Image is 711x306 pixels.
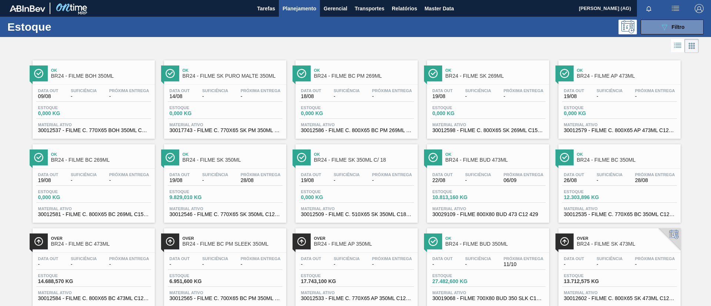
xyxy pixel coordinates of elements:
span: 30012565 - FILME C. 700X65 BC PM 350ML SLK C12 429 [170,296,281,301]
span: Tarefas [257,4,275,13]
img: Ícone [428,153,438,162]
span: 28/08 [635,178,675,183]
span: 17.743,100 KG [301,279,353,284]
span: - [433,262,453,267]
a: ÍconeOkBR24 - FILME SK 350ML C/ 18Data out19/08Suficiência-Próxima Entrega-Estoque0,000 KGMateria... [290,139,421,223]
span: - [635,262,675,267]
img: Logout [695,4,704,13]
span: Data out [38,88,59,93]
span: Data out [38,172,59,177]
span: Suficiência [334,172,360,177]
span: BR24 - FILME SK 473ML [577,241,677,247]
span: Material ativo [433,206,544,211]
span: Estoque [433,273,484,278]
img: Ícone [560,69,569,78]
span: 11/10 [504,262,544,267]
span: BR24 - FILME BC 473ML [51,241,151,247]
span: 14.688,570 KG [38,279,90,284]
span: 30029109 - FILME 800X80 BUD 473 C12 429 [433,212,544,217]
span: Data out [170,88,190,93]
span: 30012546 - FILME C. 770X65 SK 350ML C12 429 [170,212,281,217]
span: Estoque [170,273,221,278]
span: Material ativo [170,206,281,211]
span: BR24 - FILME BUD 350ML [445,241,545,247]
span: Material ativo [170,122,281,127]
span: Material ativo [433,122,544,127]
span: Ok [183,68,283,73]
span: Ok [314,68,414,73]
span: 30012586 - FILME C. 800X65 BC PM 269ML C15 429 [301,128,412,133]
span: 30012581 - FILME C. 800X65 BC 269ML C15 429 [38,212,149,217]
span: Relatórios [392,4,417,13]
span: Ok [183,152,283,157]
span: Estoque [301,273,353,278]
a: ÍconeOkBR24 - FILME BC 269MLData out19/08Suficiência-Próxima Entrega-Estoque0,000 KGMaterial ativ... [27,139,158,223]
span: Suficiência [465,88,491,93]
span: BR24 - FILME AP 350ML [314,241,414,247]
span: - [241,262,281,267]
span: Estoque [301,189,353,194]
span: Ok [445,68,545,73]
span: BR24 - FILME SK 350ML [183,157,283,163]
span: Suficiência [202,256,228,261]
span: Data out [564,88,584,93]
span: 30012533 - FILME C. 770X65 AP 350ML C12 429 [301,296,412,301]
img: Ícone [166,69,175,78]
span: - [170,262,190,267]
img: Ícone [34,237,43,246]
span: 12.303,896 KG [564,195,616,200]
a: ÍconeOkBR24 - FILME SK 269MLData out19/08Suficiência-Próxima Entrega-Estoque0,000 KGMaterial ativ... [421,55,553,139]
span: Ok [51,152,151,157]
span: Data out [301,256,321,261]
img: Ícone [560,153,569,162]
div: Pogramando: nenhum usuário selecionado [618,20,637,34]
span: Suficiência [597,88,622,93]
span: 19/08 [38,178,59,183]
span: Próxima Entrega [241,172,281,177]
span: Data out [301,172,321,177]
img: Ícone [428,69,438,78]
span: 30012602 - FILME C. 800X65 SK 473ML C12 429 [564,296,675,301]
span: BR24 - FILME BC PM 269ML [314,73,414,79]
img: Ícone [297,69,306,78]
span: Próxima Entrega [635,256,675,261]
span: Ok [445,152,545,157]
img: userActions [671,4,680,13]
span: 26/08 [564,178,584,183]
a: ÍconeOkBR24 - FILME SK PURO MALTE 350MLData out14/08Suficiência-Próxima Entrega-Estoque0,000 KGMa... [158,55,290,139]
span: 30017743 - FILME C. 770X65 SK PM 350ML C12 429 [170,128,281,133]
span: Estoque [38,105,90,110]
span: - [71,178,97,183]
span: 30012535 - FILME C. 770X65 BC 350ML C12 429 [564,212,675,217]
span: 30012509 - FILME C. 510X65 SK 350ML C18 429 [301,212,412,217]
span: 30012537 - FILME C. 770X65 BOH 350ML C12 429 [38,128,149,133]
span: BR24 - FILME BC 350ML [577,157,677,163]
span: Gerencial [324,4,347,13]
span: 0,000 KG [170,111,221,116]
span: Estoque [433,105,484,110]
span: 27.482,600 KG [433,279,484,284]
span: Próxima Entrega [241,256,281,261]
span: Material ativo [170,290,281,295]
span: 14/08 [170,94,190,99]
span: Próxima Entrega [241,88,281,93]
span: Material ativo [564,122,675,127]
span: - [372,178,412,183]
span: - [372,262,412,267]
span: 19/08 [301,178,321,183]
span: Próxima Entrega [372,172,412,177]
button: Notificações [637,3,661,14]
span: Estoque [170,189,221,194]
div: Visão em Cards [685,39,699,53]
a: ÍconeOkBR24 - FILME BOH 350MLData out09/08Suficiência-Próxima Entrega-Estoque0,000 KGMaterial ati... [27,55,158,139]
span: Material ativo [301,206,412,211]
span: - [597,262,622,267]
span: - [564,262,584,267]
span: - [241,94,281,99]
span: Data out [433,88,453,93]
span: Data out [301,88,321,93]
span: 6.951,600 KG [170,279,221,284]
span: Suficiência [465,256,491,261]
img: Ícone [560,237,569,246]
a: ÍconeOkBR24 - FILME AP 473MLData out19/08Suficiência-Próxima Entrega-Estoque0,000 KGMaterial ativ... [553,55,684,139]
